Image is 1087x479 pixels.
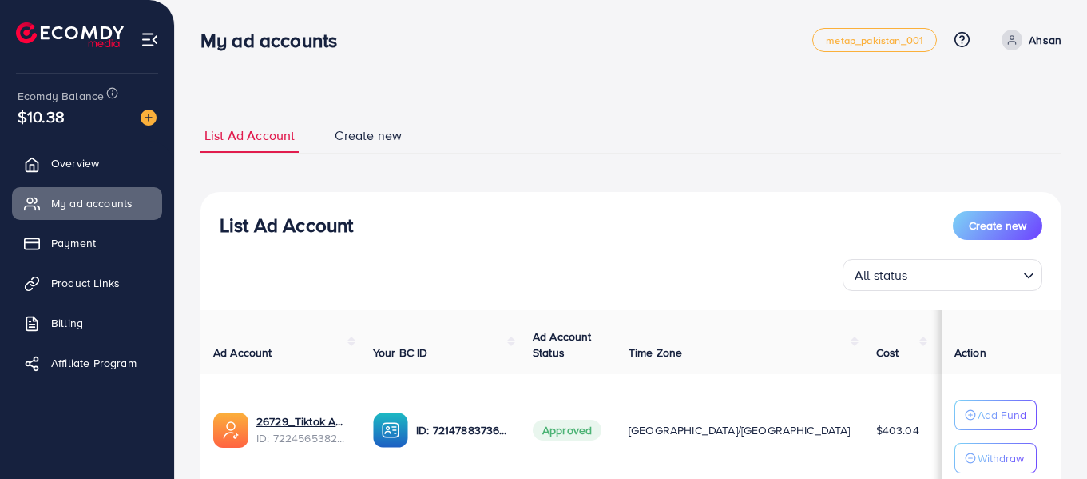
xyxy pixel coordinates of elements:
span: Approved [533,420,601,441]
iframe: Chat [1019,407,1075,467]
span: Cost [876,345,899,361]
span: Billing [51,315,83,331]
span: Ad Account Status [533,329,592,361]
p: Add Fund [978,405,1026,425]
input: Search for option [913,261,1017,287]
a: Overview [12,147,162,179]
a: Ahsan [995,30,1061,50]
span: $10.38 [18,105,65,128]
button: Add Fund [954,400,1037,430]
img: menu [141,30,159,49]
span: All status [851,264,911,287]
span: Create new [335,126,402,145]
img: ic-ads-acc.e4c84228.svg [213,413,248,448]
span: ID: 7224565382663634946 [256,430,347,446]
img: logo [16,22,124,47]
a: Product Links [12,267,162,299]
h3: List Ad Account [220,214,353,237]
a: Affiliate Program [12,347,162,379]
a: metap_pakistan_001 [812,28,937,52]
span: Action [954,345,986,361]
span: Ad Account [213,345,272,361]
img: ic-ba-acc.ded83a64.svg [373,413,408,448]
span: Payment [51,235,96,251]
p: Ahsan [1029,30,1061,50]
span: metap_pakistan_001 [826,35,923,46]
span: Create new [969,218,1026,234]
span: Product Links [51,275,120,291]
div: Search for option [843,259,1042,291]
button: Withdraw [954,443,1037,473]
a: 26729_Tiktok Ad Account PK_1682100235915 [256,413,347,429]
span: [GEOGRAPHIC_DATA]/[GEOGRAPHIC_DATA] [629,422,851,438]
p: Withdraw [978,449,1024,468]
span: Overview [51,155,99,171]
span: My ad accounts [51,195,133,211]
span: Ecomdy Balance [18,88,104,104]
h3: My ad accounts [200,29,350,52]
div: <span class='underline'>26729_Tiktok Ad Account PK_1682100235915</span></br>7224565382663634946 [256,413,347,446]
span: Time Zone [629,345,682,361]
a: Payment [12,227,162,259]
p: ID: 7214788373607727106 [416,421,507,440]
a: My ad accounts [12,187,162,219]
img: image [141,110,157,126]
a: Billing [12,307,162,339]
button: Create new [953,211,1042,240]
span: $403.04 [876,422,919,438]
span: Your BC ID [373,345,428,361]
span: List Ad Account [204,126,295,145]
span: Affiliate Program [51,355,137,371]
